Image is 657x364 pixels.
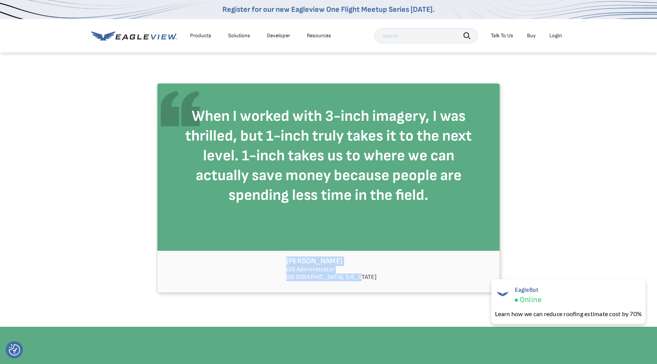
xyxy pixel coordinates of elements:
a: Register for our new Eagleview One Flight Meetup Series [DATE]. [222,5,435,14]
div: Learn how we can reduce roofing estimate cost by 70% [495,309,642,318]
span: EagleBot [515,286,541,294]
div: Solutions [228,32,250,39]
div: Login [549,32,562,39]
div: Products [190,32,211,39]
a: Developer [267,32,290,39]
p: [PERSON_NAME] [286,256,376,266]
button: Consent Preferences [9,344,20,356]
img: Revisit consent button [9,344,20,356]
span: Online [520,295,541,305]
div: Talk To Us [491,32,513,39]
img: EagleView Quote [157,86,203,131]
a: Buy [527,32,536,39]
p: [GEOGRAPHIC_DATA], [US_STATE] [286,274,376,281]
img: EagleBot [495,286,510,302]
p: GIS Administrator [286,266,376,274]
input: Search [375,28,478,43]
div: Resources [307,32,331,39]
h4: When I worked with 3-inch imagery, I was thrilled, but 1-inch truly takes it to the next level. 1... [180,106,477,205]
